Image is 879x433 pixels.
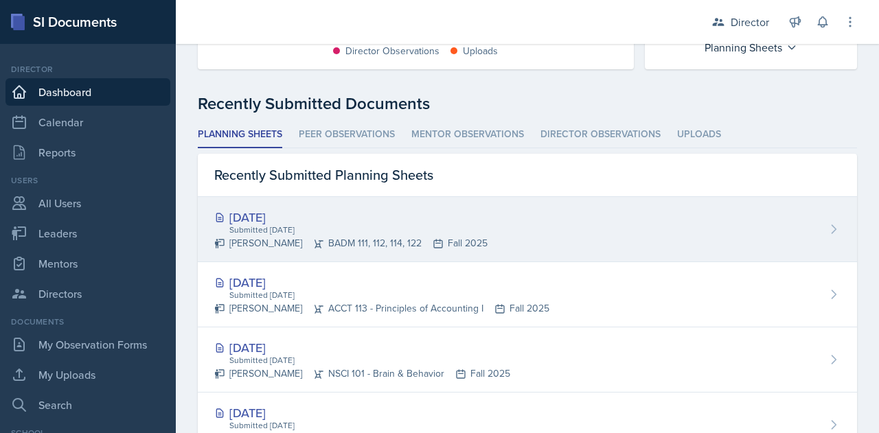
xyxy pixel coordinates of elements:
div: Uploads [463,44,498,58]
div: Documents [5,316,170,328]
div: [PERSON_NAME] ACCT 113 - Principles of Accounting I Fall 2025 [214,301,549,316]
div: [DATE] [214,338,510,357]
div: Director Observations [345,44,439,58]
a: [DATE] Submitted [DATE] [PERSON_NAME]BADM 111, 112, 114, 122Fall 2025 [198,197,857,262]
a: My Observation Forms [5,331,170,358]
div: Submitted [DATE] [228,419,488,432]
a: Search [5,391,170,419]
a: [DATE] Submitted [DATE] [PERSON_NAME]NSCI 101 - Brain & BehaviorFall 2025 [198,327,857,393]
div: Submitted [DATE] [228,354,510,366]
div: Submitted [DATE] [228,224,488,236]
a: Dashboard [5,78,170,106]
div: Director [5,63,170,75]
div: [PERSON_NAME] NSCI 101 - Brain & Behavior Fall 2025 [214,366,510,381]
div: Planning Sheets [698,36,804,58]
li: Planning Sheets [198,121,282,148]
div: Recently Submitted Documents [198,91,857,116]
a: Reports [5,139,170,166]
div: Director [731,14,769,30]
li: Director Observations [540,121,661,148]
div: [DATE] [214,208,488,226]
div: [DATE] [214,273,549,292]
div: Users [5,174,170,187]
a: All Users [5,189,170,217]
div: Submitted [DATE] [228,289,549,301]
li: Peer Observations [299,121,395,148]
a: Mentors [5,250,170,277]
a: Directors [5,280,170,307]
a: Leaders [5,220,170,247]
a: Calendar [5,108,170,136]
a: My Uploads [5,361,170,388]
div: [DATE] [214,403,488,422]
a: [DATE] Submitted [DATE] [PERSON_NAME]ACCT 113 - Principles of Accounting IFall 2025 [198,262,857,327]
div: [PERSON_NAME] BADM 111, 112, 114, 122 Fall 2025 [214,236,488,250]
div: Recently Submitted Planning Sheets [198,154,857,197]
li: Mentor Observations [411,121,524,148]
li: Uploads [677,121,721,148]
